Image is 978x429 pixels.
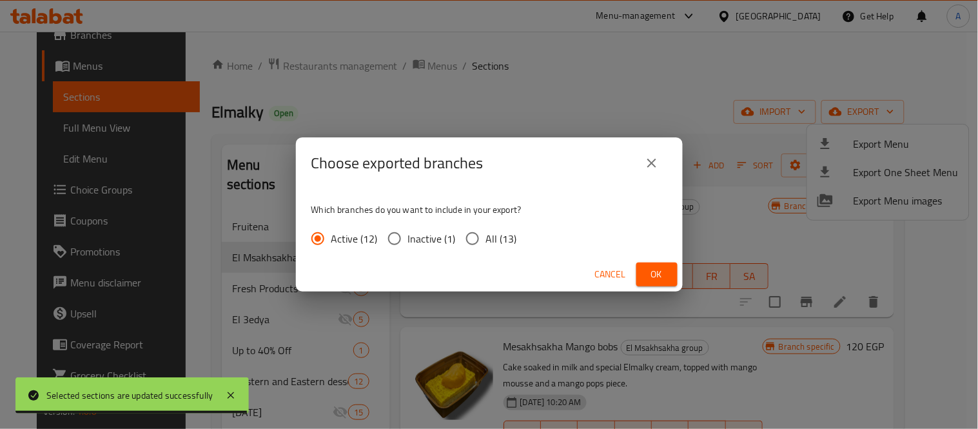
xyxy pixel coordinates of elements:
span: All (13) [486,231,517,246]
span: Inactive (1) [408,231,456,246]
button: close [636,148,667,179]
button: Ok [636,263,678,286]
h2: Choose exported branches [311,153,484,174]
span: Ok [647,266,667,283]
span: Active (12) [331,231,378,246]
span: Cancel [595,266,626,283]
div: Selected sections are updated successfully [46,388,213,403]
button: Cancel [590,263,631,286]
p: Which branches do you want to include in your export? [311,203,667,216]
